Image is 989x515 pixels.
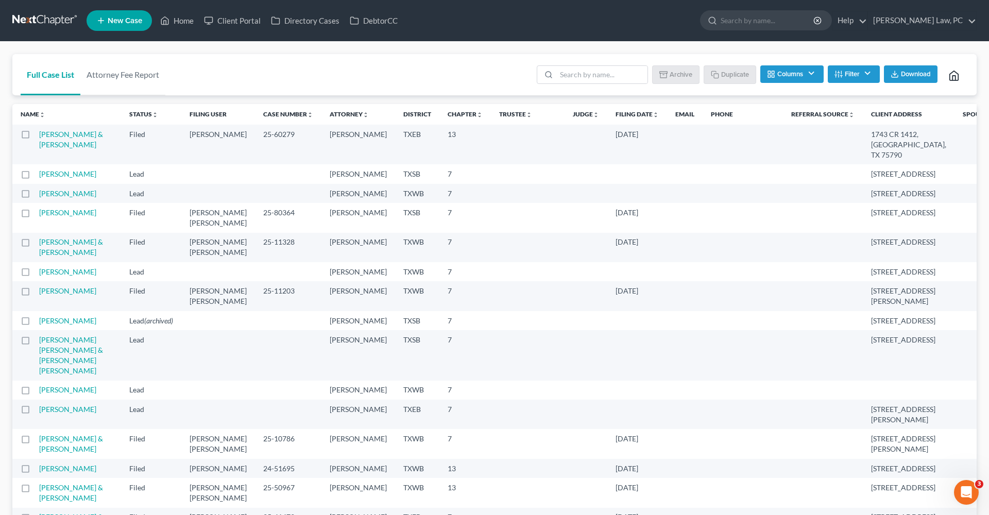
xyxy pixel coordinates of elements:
td: TXEB [395,400,439,429]
td: Lead [121,381,181,400]
a: [PERSON_NAME] [39,464,96,473]
td: [PERSON_NAME] [321,125,395,164]
td: 25-80364 [255,203,321,232]
i: unfold_more [526,112,532,118]
td: [STREET_ADDRESS][PERSON_NAME] [863,429,954,458]
td: TXWB [395,429,439,458]
th: Client Address [863,104,954,125]
td: [PERSON_NAME] [PERSON_NAME] [181,429,255,458]
td: 25-11328 [255,233,321,262]
a: [PERSON_NAME] [39,316,96,325]
span: 3 [975,480,983,488]
th: Filing User [181,104,255,125]
td: [DATE] [607,429,667,458]
td: [STREET_ADDRESS] [863,262,954,281]
i: unfold_more [363,112,369,118]
td: TXWB [395,184,439,203]
i: unfold_more [152,112,158,118]
th: District [395,104,439,125]
a: [PERSON_NAME] & [PERSON_NAME] [39,434,103,453]
a: Full Case List [21,54,80,95]
td: [PERSON_NAME] [321,459,395,478]
a: [PERSON_NAME] & [PERSON_NAME] [39,237,103,256]
a: [PERSON_NAME] [39,208,96,217]
td: [STREET_ADDRESS][PERSON_NAME] [863,281,954,311]
td: [PERSON_NAME] [321,311,395,330]
td: 7 [439,381,491,400]
td: [DATE] [607,459,667,478]
a: Nameunfold_more [21,110,45,118]
i: unfold_more [39,112,45,118]
td: TXWB [395,281,439,311]
td: Filed [121,125,181,164]
td: 25-50967 [255,478,321,507]
td: Filed [121,429,181,458]
td: [PERSON_NAME] [PERSON_NAME] [181,233,255,262]
td: [STREET_ADDRESS] [863,459,954,478]
td: TXWB [395,478,439,507]
a: Judgeunfold_more [573,110,599,118]
td: 13 [439,125,491,164]
td: [PERSON_NAME] [321,281,395,311]
a: Statusunfold_more [129,110,158,118]
td: [DATE] [607,203,667,232]
iframe: Intercom live chat [954,480,979,505]
a: [PERSON_NAME] [PERSON_NAME] & [PERSON_NAME] [PERSON_NAME] [39,335,103,375]
td: TXWB [395,459,439,478]
td: [PERSON_NAME] [PERSON_NAME] [181,281,255,311]
td: 24-51695 [255,459,321,478]
input: Search by name... [721,11,815,30]
a: Case Numberunfold_more [263,110,313,118]
a: Help [832,11,867,30]
td: [STREET_ADDRESS] [863,330,954,380]
td: Filed [121,233,181,262]
td: [PERSON_NAME] [321,330,395,380]
td: [DATE] [607,281,667,311]
td: 1743 CR 1412, [GEOGRAPHIC_DATA], TX 75790 [863,125,954,164]
td: [STREET_ADDRESS] [863,164,954,183]
td: 25-60279 [255,125,321,164]
a: [PERSON_NAME] [39,286,96,295]
a: Chapterunfold_more [448,110,483,118]
a: Directory Cases [266,11,345,30]
a: Filing Dateunfold_more [616,110,659,118]
td: 13 [439,459,491,478]
td: 25-10786 [255,429,321,458]
td: [STREET_ADDRESS] [863,233,954,262]
th: Phone [703,104,783,125]
td: TXWB [395,233,439,262]
td: 7 [439,164,491,183]
td: 7 [439,184,491,203]
td: Lead [121,262,181,281]
td: TXWB [395,262,439,281]
td: TXSB [395,311,439,330]
td: [PERSON_NAME] [321,184,395,203]
i: unfold_more [307,112,313,118]
td: 7 [439,203,491,232]
td: [PERSON_NAME] [181,125,255,164]
span: Download [901,70,931,78]
a: Attorneyunfold_more [330,110,369,118]
td: 7 [439,311,491,330]
a: [PERSON_NAME] Law, PC [868,11,976,30]
td: [STREET_ADDRESS] [863,311,954,330]
a: [PERSON_NAME] & [PERSON_NAME] [39,130,103,149]
td: [PERSON_NAME] [321,429,395,458]
a: [PERSON_NAME] [39,385,96,394]
button: Download [884,65,937,83]
td: [PERSON_NAME] [321,203,395,232]
i: unfold_more [593,112,599,118]
td: [PERSON_NAME] [PERSON_NAME] [181,478,255,507]
td: Lead [121,330,181,380]
td: 7 [439,400,491,429]
a: DebtorCC [345,11,403,30]
a: Referral Sourceunfold_more [791,110,855,118]
td: Filed [121,203,181,232]
td: 7 [439,281,491,311]
td: [PERSON_NAME] [181,459,255,478]
span: New Case [108,17,142,25]
td: 7 [439,429,491,458]
td: [PERSON_NAME] [PERSON_NAME] [181,203,255,232]
td: Lead [121,311,181,330]
button: Filter [828,65,880,83]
